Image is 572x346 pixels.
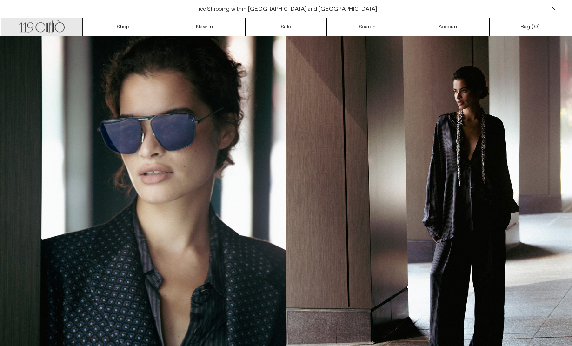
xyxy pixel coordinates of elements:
a: Bag () [490,18,571,36]
a: Sale [246,18,327,36]
span: 0 [534,23,538,31]
span: ) [534,23,540,31]
a: Shop [83,18,164,36]
a: Search [327,18,408,36]
a: Account [408,18,490,36]
a: New In [164,18,246,36]
a: Free Shipping within [GEOGRAPHIC_DATA] and [GEOGRAPHIC_DATA] [195,6,377,13]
